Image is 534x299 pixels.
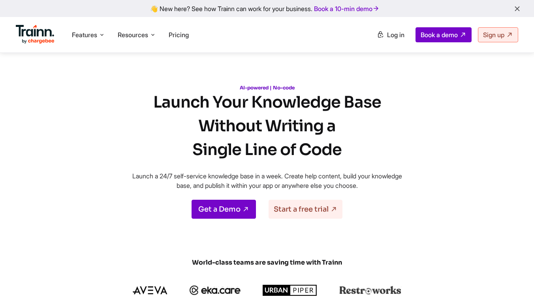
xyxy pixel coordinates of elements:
h1: Launch Your Knowledge Base Without Writing a Single Line of Code [125,91,409,162]
img: restroworks logo [339,286,401,295]
img: Trainn Logo [16,25,55,44]
span: Book a demo [421,31,458,39]
div: 👋 New here? See how Trainn can work for your business. [5,5,529,12]
a: Book a 10-min demo [312,3,381,14]
p: AI-powered | No-code [125,85,409,91]
a: Get a Demo [192,200,256,219]
span: Sign up [483,31,504,39]
a: Start a free trial [269,200,342,219]
img: urbanpiper logo [263,285,317,296]
span: Features [72,30,97,39]
a: Sign up [478,27,518,42]
p: Launch a 24/7 self-service knowledge base in a week. Create help content, build your knowledge ba... [125,171,409,190]
a: Pricing [169,31,189,39]
a: Book a demo [416,27,472,42]
a: Log in [372,28,409,42]
span: Log in [387,31,404,39]
img: ekacare logo [190,286,241,295]
span: Resources [118,30,148,39]
iframe: Chat Widget [495,261,534,299]
span: World-class teams are saving time with Trainn [77,258,457,267]
img: aveva logo [133,286,167,294]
